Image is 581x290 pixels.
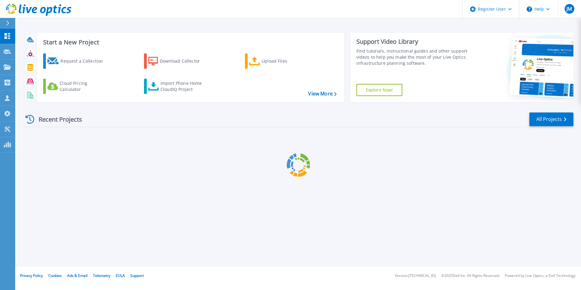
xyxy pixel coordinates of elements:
div: Recent Projects [23,112,90,127]
a: Cloud Pricing Calculator [43,79,111,94]
a: EULA [116,273,125,278]
li: © 2025 Dell Inc. All Rights Reserved [441,274,499,278]
div: Support Video Library [356,38,470,46]
div: Request a Collection [60,55,109,67]
a: Telemetry [93,273,110,278]
a: All Projects [529,112,573,126]
a: Ads & Email [67,273,88,278]
div: Upload Files [262,55,310,67]
h3: Start a New Project [43,39,336,46]
div: Download Collector [160,55,208,67]
a: Explore Now! [356,84,403,96]
a: Cookies [48,273,62,278]
a: Privacy Policy [20,273,43,278]
a: Request a Collection [43,54,111,69]
li: Powered by Live Optics, a Dell Technology [505,274,576,278]
a: Support [130,273,144,278]
span: JM [566,6,572,11]
a: View More [308,91,336,97]
li: Version: [TECHNICAL_ID] [395,274,436,278]
a: Upload Files [245,54,313,69]
div: Import Phone Home CloudIQ Project [160,80,208,92]
div: Cloud Pricing Calculator [60,80,108,92]
a: Download Collector [144,54,212,69]
div: Find tutorials, instructional guides and other support videos to help you make the most of your L... [356,48,470,66]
